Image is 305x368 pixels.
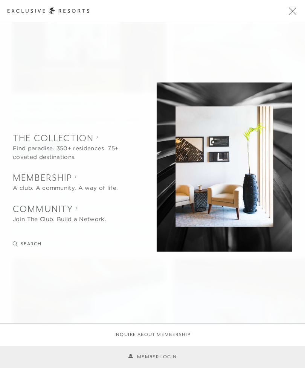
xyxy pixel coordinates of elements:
[13,215,106,224] div: Join The Club. Build a Network.
[13,132,128,144] h2: The Collection
[13,203,106,224] button: Show Community sub-navigation
[13,144,128,161] div: Find paradise. 350+ residences. 75+ coveted destinations.
[13,171,118,184] h2: Membership
[13,203,106,215] h2: Community
[288,8,297,14] button: Open navigation
[270,333,305,368] iframe: Qualified Messenger
[13,240,41,247] button: Search
[114,331,191,338] a: Inquire about membership
[13,184,118,192] div: A club. A community. A way of life.
[128,353,177,360] a: Member Login
[13,171,118,192] button: Show Membership sub-navigation
[13,132,128,161] button: Show The Collection sub-navigation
